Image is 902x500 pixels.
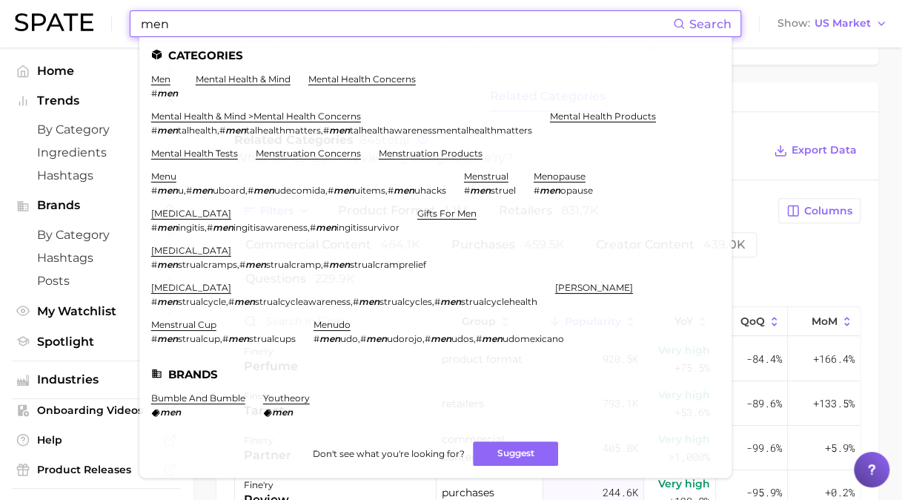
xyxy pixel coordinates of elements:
em: men [272,407,293,418]
em: men [192,185,213,196]
button: Industries [12,369,181,391]
a: Product Releases [12,458,181,481]
span: Very high [658,475,710,493]
span: # [186,185,192,196]
button: ShowUS Market [774,14,891,33]
span: Home [37,64,156,78]
span: # [360,333,366,344]
span: MoM [812,315,838,327]
span: udorojo [387,333,422,344]
span: udo [340,333,358,344]
em: men [157,296,178,307]
span: Industries [37,373,156,386]
button: QoQ [716,307,788,336]
span: QoQ [740,315,765,327]
em: men [245,259,266,270]
div: , , [151,125,532,136]
em: men [213,222,233,233]
a: mental health products [550,111,656,122]
span: ingitissurvivor [336,222,399,233]
div: , , , [151,296,537,307]
a: bumble and bumble [151,392,245,404]
span: udos [451,333,474,344]
span: # [151,259,157,270]
span: # [248,185,253,196]
span: Hashtags [37,251,156,265]
span: # [388,185,394,196]
span: strualcups [249,333,296,344]
em: men [482,333,503,344]
span: # [207,222,213,233]
span: struel [491,185,516,196]
a: mental health concerns [308,73,416,85]
span: -84.4% [746,350,782,368]
span: strualcycle [178,296,226,307]
div: , , , , [151,185,446,196]
span: by Category [37,228,156,242]
a: [MEDICAL_DATA] [151,282,231,293]
a: [PERSON_NAME] [555,282,633,293]
em: men [329,125,350,136]
a: Hashtags [12,164,181,187]
span: u [178,185,184,196]
a: menstrual [464,171,508,182]
a: gifts for men [417,208,477,219]
em: men [319,333,340,344]
span: US Market [815,19,871,27]
span: talhealthmatters [246,125,321,136]
a: by Category [12,223,181,246]
a: menstruation concerns [256,148,361,159]
a: Onboarding Videos [12,399,181,421]
span: strualcramprelief [350,259,426,270]
a: [MEDICAL_DATA] [151,245,231,256]
span: Search [689,17,732,31]
div: , , , [314,333,564,344]
span: # [239,259,245,270]
span: # [151,185,157,196]
em: men [316,222,336,233]
em: men [431,333,451,344]
em: men [359,296,379,307]
span: # [151,125,157,136]
li: Categories [151,49,720,62]
span: Trends [37,94,156,108]
span: # [151,296,157,307]
input: Search here for a brand, industry, or ingredient [139,11,673,36]
span: # [151,88,157,99]
span: udecomida [274,185,325,196]
a: by Category [12,118,181,141]
span: talhealth [178,125,217,136]
a: Spotlight [12,330,181,353]
a: Home [12,59,181,82]
span: # [219,125,225,136]
span: # [151,222,157,233]
a: mental health & mind [196,73,291,85]
a: My Watchlist [12,300,181,323]
a: menstrual cup [151,319,216,330]
span: # [228,296,234,307]
a: menudo [314,319,351,330]
span: strualcycleawareness [255,296,351,307]
span: Ingredients [37,145,156,159]
span: # [534,185,540,196]
span: Help [37,433,156,447]
span: # [353,296,359,307]
em: men [234,296,255,307]
a: Help [12,429,181,451]
a: menstruation products [379,148,482,159]
span: +133.5% [813,395,855,412]
span: Columns [804,205,852,217]
em: men [157,125,178,136]
button: Columns [778,198,860,223]
span: opause [560,185,593,196]
em: men [329,259,350,270]
span: uboard [213,185,245,196]
button: Export Data [770,140,860,161]
span: -89.6% [746,395,782,412]
a: mental health & mind >mental health concerns [151,111,361,122]
em: men [157,222,178,233]
em: men [440,296,461,307]
em: men [157,333,178,344]
button: MoM [788,307,860,336]
span: strualcramps [178,259,237,270]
